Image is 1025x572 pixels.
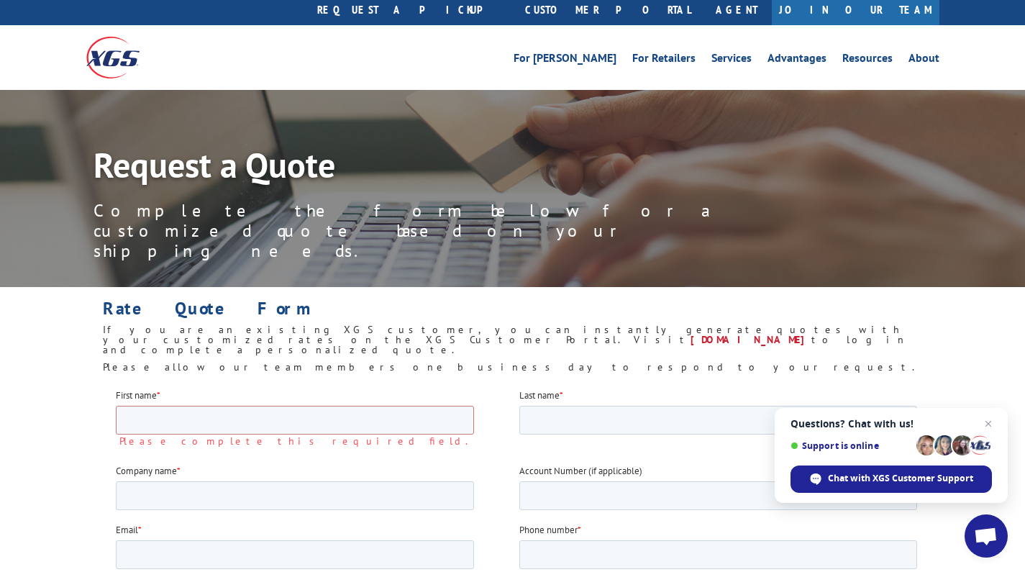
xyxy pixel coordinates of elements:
input: Custom Cutting [4,383,13,393]
input: Total Operations [4,461,13,471]
input: LTL Shipping [4,286,13,296]
a: Advantages [767,53,826,68]
input: Contact by Email [4,217,13,227]
a: Services [711,53,752,68]
a: For Retailers [632,53,696,68]
div: Open chat [965,514,1008,558]
span: LTL & Warehousing [17,481,92,493]
span: Support is online [791,440,911,451]
input: LTL, Truckload & Warehousing [4,500,13,509]
h1: Rate Quote Form [103,300,923,324]
a: Resources [842,53,893,68]
span: Buyer [17,442,40,454]
input: Buyer [4,442,13,451]
span: Questions? Chat with us! [791,418,992,430]
span: LTL, Truckload & Warehousing [17,500,135,512]
input: Truckload [4,306,13,315]
span: Chat with XGS Customer Support [828,472,973,485]
span: [GEOGRAPHIC_DATA] [17,403,101,415]
span: Drayage [17,519,49,532]
span: Truckload [17,306,55,318]
input: Expedited Shipping [4,325,13,335]
span: Close chat [980,415,997,432]
input: Contact by Phone [4,237,13,246]
span: Account Number (if applicable) [404,76,527,88]
label: Please complete this required field. [4,46,404,59]
span: Last name [404,1,444,13]
span: If you are an existing XGS customer, you can instantly generate quotes with your customized rates... [103,323,903,346]
span: Phone number [404,135,462,147]
input: Drayage [4,519,13,529]
span: Total Operations [17,461,80,473]
input: Pick and Pack Solutions [4,422,13,432]
span: to log in and complete a personalized quote. [103,333,907,356]
a: For [PERSON_NAME] [514,53,616,68]
span: Contact by Email [17,217,82,230]
span: LTL Shipping [17,286,66,299]
span: Custom Cutting [17,383,76,396]
a: [DOMAIN_NAME] [691,333,811,346]
h6: Please allow our team members one business day to respond to your request. [103,362,923,379]
div: Chat with XGS Customer Support [791,466,992,493]
span: Destination Zip Code [404,546,485,558]
input: LTL & Warehousing [4,481,13,490]
p: Complete the form below for a customized quote based on your shipping needs. [94,201,741,261]
span: Supply Chain Integration [17,364,113,376]
span: Expedited Shipping [17,325,94,337]
span: Warehousing [17,345,67,357]
span: Pick and Pack Solutions [17,422,108,435]
input: Supply Chain Integration [4,364,13,373]
input: [GEOGRAPHIC_DATA] [4,403,13,412]
input: Warehousing [4,345,13,354]
a: About [908,53,939,68]
h1: Request a Quote [94,147,741,189]
span: Contact by Phone [17,237,85,249]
